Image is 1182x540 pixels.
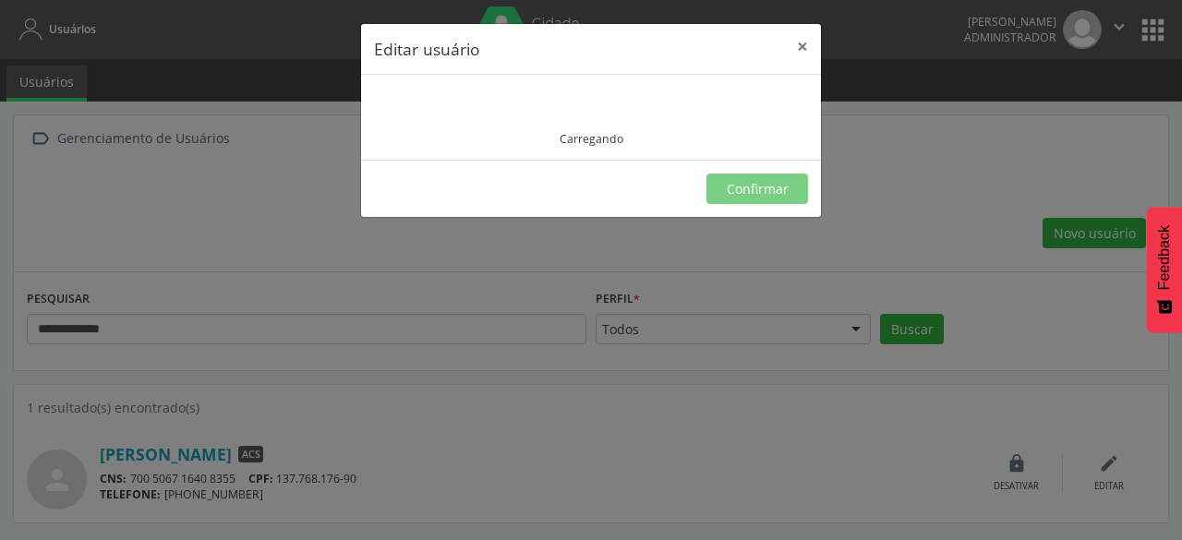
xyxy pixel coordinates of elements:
span: Feedback [1156,225,1173,290]
button: Feedback - Mostrar pesquisa [1147,207,1182,332]
div: Carregando [560,131,623,147]
button: Confirmar [706,174,808,205]
span: Confirmar [727,180,789,198]
button: Close [784,24,821,69]
h5: Editar usuário [374,37,480,61]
